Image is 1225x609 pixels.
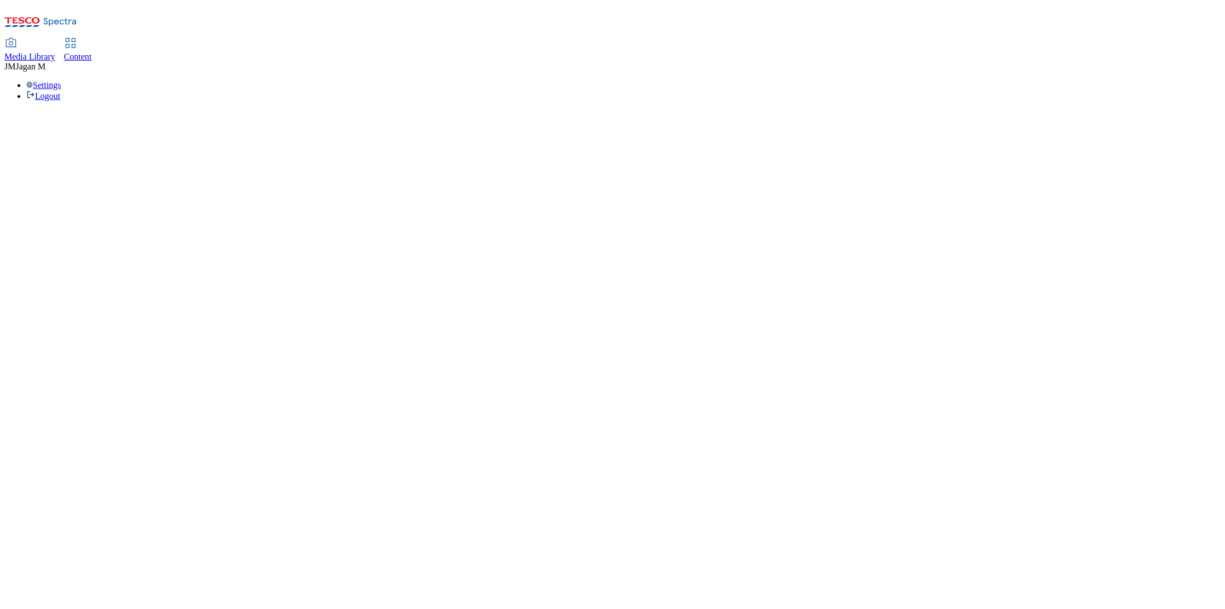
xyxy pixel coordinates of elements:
span: Media Library [4,52,55,61]
span: JM [4,62,15,71]
a: Settings [26,80,61,90]
a: Logout [26,91,60,101]
a: Content [64,39,92,62]
a: Media Library [4,39,55,62]
span: Jagan M [15,62,45,71]
span: Content [64,52,92,61]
